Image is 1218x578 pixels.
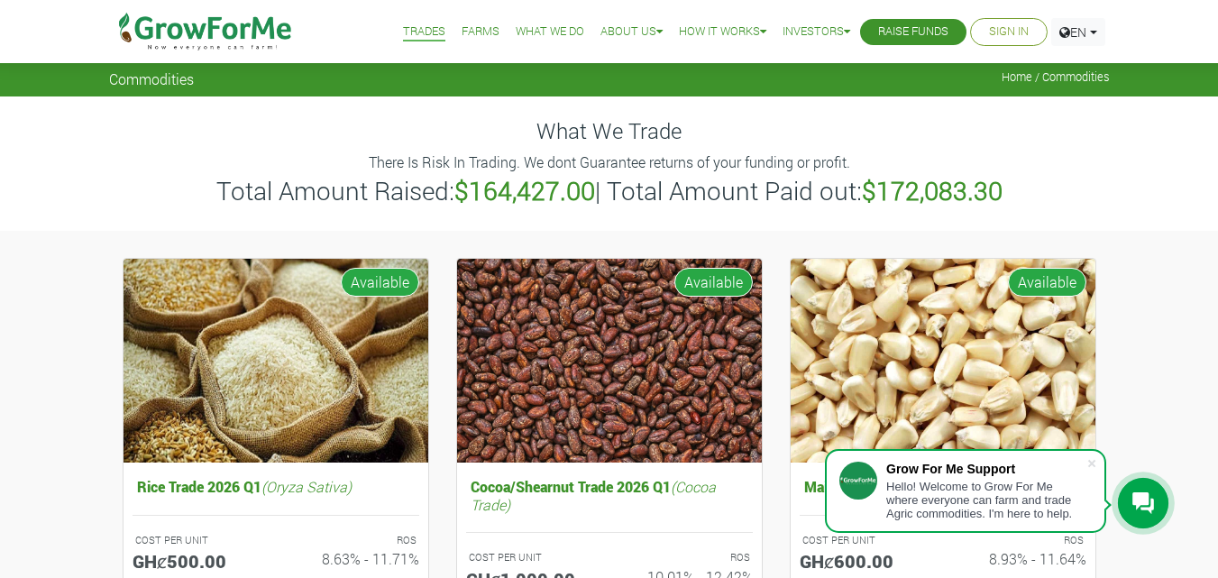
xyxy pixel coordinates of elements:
a: What We Do [516,23,584,41]
h5: Maize Trade 2026 Q1 [800,473,1086,500]
img: growforme image [457,259,762,463]
span: Available [341,268,419,297]
span: Commodities [109,70,194,87]
div: Grow For Me Support [886,462,1086,476]
h5: GHȼ500.00 [133,550,262,572]
p: COST PER UNIT [802,533,927,548]
a: EN [1051,18,1105,46]
a: Farms [462,23,499,41]
h5: GHȼ600.00 [800,550,930,572]
a: Investors [783,23,850,41]
a: How it Works [679,23,766,41]
a: About Us [600,23,663,41]
a: Trades [403,23,445,41]
p: ROS [292,533,417,548]
p: COST PER UNIT [135,533,260,548]
span: Available [1008,268,1086,297]
h5: Cocoa/Shearnut Trade 2026 Q1 [466,473,753,517]
a: Raise Funds [878,23,948,41]
span: Home / Commodities [1002,70,1110,84]
p: ROS [626,550,750,565]
b: $164,427.00 [454,174,595,207]
h4: What We Trade [109,118,1110,144]
i: (Oryza Sativa) [261,477,352,496]
i: (Cocoa Trade) [471,477,716,513]
img: growforme image [124,259,428,463]
h5: Rice Trade 2026 Q1 [133,473,419,500]
a: Sign In [989,23,1029,41]
span: Available [674,268,753,297]
p: COST PER UNIT [469,550,593,565]
p: ROS [959,533,1084,548]
img: growforme image [791,259,1095,463]
h6: 8.63% - 11.71% [289,550,419,567]
b: $172,083.30 [862,174,1003,207]
h3: Total Amount Raised: | Total Amount Paid out: [112,176,1107,206]
p: There Is Risk In Trading. We dont Guarantee returns of your funding or profit. [112,151,1107,173]
h6: 8.93% - 11.64% [957,550,1086,567]
div: Hello! Welcome to Grow For Me where everyone can farm and trade Agric commodities. I'm here to help. [886,480,1086,520]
